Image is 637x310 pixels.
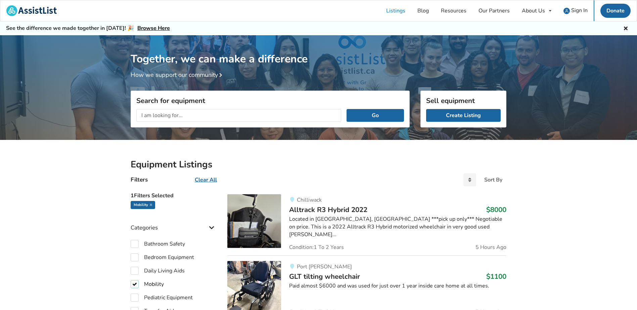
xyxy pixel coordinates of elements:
[411,0,435,21] a: Blog
[6,5,57,16] img: assistlist-logo
[131,253,194,261] label: Bedroom Equipment
[136,96,404,105] h3: Search for equipment
[297,263,352,270] span: Port [PERSON_NAME]
[426,96,501,105] h3: Sell equipment
[136,109,341,122] input: I am looking for...
[472,0,516,21] a: Our Partners
[227,194,281,248] img: mobility-alltrack r3 hybrid 2022
[380,0,411,21] a: Listings
[131,211,217,235] div: Categories
[563,8,570,14] img: user icon
[486,272,506,281] h3: $1100
[289,245,344,250] span: Condition: 1 To 2 Years
[475,245,506,250] span: 5 Hours Ago
[131,159,506,170] h2: Equipment Listings
[195,176,217,184] u: Clear All
[600,4,631,18] a: Donate
[131,176,148,184] h4: Filters
[131,267,185,275] label: Daily Living Aids
[486,205,506,214] h3: $8000
[131,71,225,79] a: How we support our community
[571,7,588,14] span: Sign In
[131,201,155,209] div: Mobility
[6,25,170,32] h5: See the difference we made together in [DATE]! 🎉
[137,24,170,32] a: Browse Here
[557,0,594,21] a: user icon Sign In
[131,294,193,302] label: Pediatric Equipment
[289,272,360,281] span: GLT tilting wheelchair
[435,0,472,21] a: Resources
[289,282,506,290] div: Paid almost $6000 and was used for just over 1 year inside care home at all times.
[484,177,502,183] div: Sort By
[131,189,217,201] h5: 1 Filters Selected
[227,194,506,255] a: mobility-alltrack r3 hybrid 2022ChilliwackAlltrack R3 Hybrid 2022$8000Located in [GEOGRAPHIC_DATA...
[522,8,545,13] div: About Us
[131,280,164,288] label: Mobility
[131,35,506,66] h1: Together, we can make a difference
[289,205,367,214] span: Alltrack R3 Hybrid 2022
[131,240,185,248] label: Bathroom Safety
[347,109,404,122] button: Go
[426,109,501,122] a: Create Listing
[297,196,322,204] span: Chilliwack
[289,215,506,239] div: Located in [GEOGRAPHIC_DATA], [GEOGRAPHIC_DATA] ***pick up only*** Negotiable on price. This is a...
